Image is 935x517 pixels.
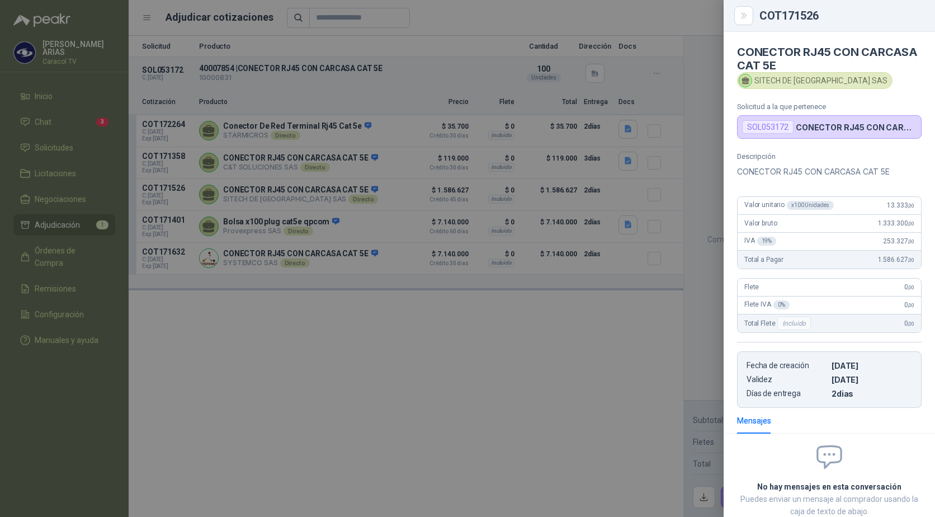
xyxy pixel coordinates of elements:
[904,319,914,327] span: 0
[747,375,827,384] p: Validez
[744,300,790,309] span: Flete IVA
[796,123,917,132] p: CONECTOR RJ45 CON CARCASA CAT 5E
[908,321,914,327] span: ,00
[744,256,783,264] span: Total a Pagar
[737,9,750,22] button: Close
[759,10,922,21] div: COT171526
[747,389,827,398] p: Días de entrega
[908,257,914,263] span: ,00
[832,361,912,370] p: [DATE]
[904,283,914,291] span: 0
[744,317,813,330] span: Total Flete
[737,45,922,72] h4: CONECTOR RJ45 CON CARCASA CAT 5E
[737,165,922,178] p: CONECTOR RJ45 CON CARCASA CAT 5E
[832,389,912,398] p: 2 dias
[832,375,912,384] p: [DATE]
[908,238,914,245] span: ,00
[747,361,827,370] p: Fecha de creación
[744,201,834,210] span: Valor unitario
[908,302,914,308] span: ,00
[777,317,811,330] div: Incluido
[878,219,914,227] span: 1.333.300
[883,237,914,245] span: 253.327
[737,102,922,111] p: Solicitud a la que pertenece
[737,72,892,89] div: SITECH DE [GEOGRAPHIC_DATA] SAS
[773,300,790,309] div: 0 %
[908,203,914,209] span: ,00
[737,415,771,427] div: Mensajes
[904,301,914,309] span: 0
[744,219,777,227] span: Valor bruto
[744,237,776,246] span: IVA
[908,284,914,290] span: ,00
[878,256,914,264] span: 1.586.627
[742,120,794,134] div: SOL053172
[744,283,759,291] span: Flete
[737,481,922,493] h2: No hay mensajes en esta conversación
[737,152,922,161] p: Descripción
[757,237,777,246] div: 19 %
[887,201,914,209] span: 13.333
[787,201,834,210] div: x 100 Unidades
[908,220,914,227] span: ,00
